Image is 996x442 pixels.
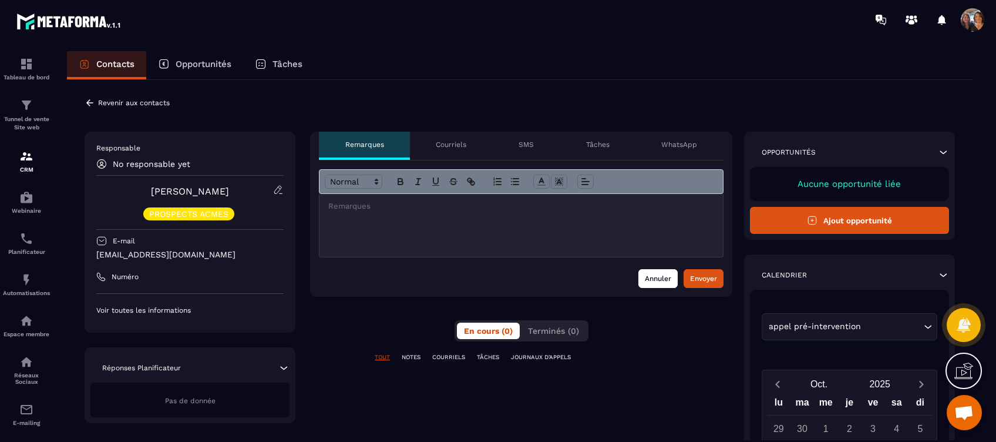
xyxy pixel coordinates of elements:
p: E-mail [113,236,135,246]
p: Contacts [96,59,134,69]
p: Remarques [345,140,384,149]
p: CRM [3,166,50,173]
button: Previous month [767,376,789,392]
a: formationformationTunnel de vente Site web [3,89,50,140]
p: Opportunités [762,148,816,157]
p: COURRIELS [432,353,465,361]
span: En cours (0) [464,326,513,336]
p: WhatsApp [661,140,697,149]
p: Aucune opportunité liée [762,179,937,189]
div: ve [861,394,884,415]
p: Tunnel de vente Site web [3,115,50,132]
p: TOUT [375,353,390,361]
div: 1 [816,418,836,439]
p: E-mailing [3,420,50,426]
div: Search for option [762,313,937,340]
a: social-networksocial-networkRéseaux Sociaux [3,346,50,394]
a: formationformationTableau de bord [3,48,50,89]
button: Open months overlay [789,374,850,394]
a: formationformationCRM [3,140,50,182]
div: 3 [863,418,883,439]
a: Contacts [67,51,146,79]
p: Planificateur [3,249,50,255]
p: Voir toutes les informations [96,306,284,315]
p: PROSPECTS ACMES [149,210,228,218]
a: schedulerschedulerPlanificateur [3,223,50,264]
span: appel pré-intervention [766,320,864,333]
div: je [837,394,861,415]
div: Envoyer [690,273,717,284]
p: Automatisations [3,290,50,296]
div: sa [885,394,908,415]
img: automations [19,190,33,205]
span: Pas de donnée [165,397,216,405]
img: formation [19,57,33,71]
p: Espace membre [3,331,50,337]
button: Annuler [638,269,678,288]
p: Tâches [272,59,302,69]
div: 5 [910,418,930,439]
p: Réponses Planificateur [102,363,181,373]
img: formation [19,98,33,112]
div: ma [790,394,814,415]
button: Open years overlay [849,374,910,394]
a: [PERSON_NAME] [151,186,229,197]
button: Terminés (0) [521,323,586,339]
img: logo [16,11,122,32]
div: me [814,394,837,415]
div: 30 [792,418,813,439]
p: Opportunités [176,59,231,69]
p: NOTES [402,353,420,361]
img: email [19,403,33,417]
p: TÂCHES [477,353,499,361]
p: Calendrier [762,270,807,280]
div: di [908,394,932,415]
p: Tâches [586,140,610,149]
button: Envoyer [684,269,724,288]
div: Ouvrir le chat [947,395,982,430]
a: Tâches [243,51,314,79]
a: automationsautomationsAutomatisations [3,264,50,305]
div: 29 [768,418,789,439]
a: automationsautomationsWebinaire [3,182,50,223]
p: Réseaux Sociaux [3,372,50,385]
img: automations [19,314,33,328]
button: Next month [910,376,932,392]
p: Responsable [96,143,284,153]
button: Ajout opportunité [750,207,949,234]
a: emailemailE-mailing [3,394,50,435]
p: SMS [519,140,534,149]
img: automations [19,273,33,287]
div: lu [767,394,790,415]
p: Courriels [436,140,466,149]
a: automationsautomationsEspace membre [3,305,50,346]
p: [EMAIL_ADDRESS][DOMAIN_NAME] [96,249,284,260]
img: scheduler [19,232,33,246]
p: Tableau de bord [3,74,50,81]
p: Webinaire [3,207,50,214]
div: 4 [886,418,907,439]
div: 2 [839,418,860,439]
p: Numéro [112,272,139,282]
input: Search for option [864,320,921,333]
p: Revenir aux contacts [98,99,170,107]
a: Opportunités [146,51,243,79]
span: Terminés (0) [528,326,579,336]
p: JOURNAUX D'APPELS [511,353,571,361]
button: En cours (0) [457,323,520,339]
img: formation [19,149,33,163]
p: No responsable yet [113,159,190,169]
img: social-network [19,355,33,369]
